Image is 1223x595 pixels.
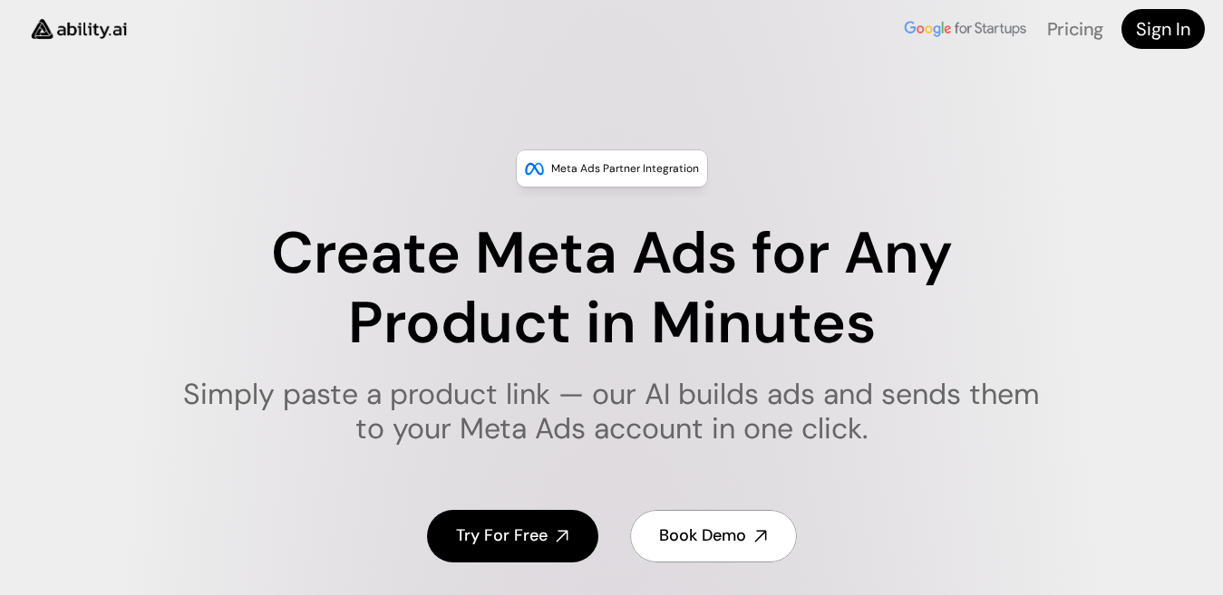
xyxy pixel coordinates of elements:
a: Book Demo [630,510,797,561]
p: Meta Ads Partner Integration [551,159,699,178]
a: Try For Free [427,510,598,561]
h4: Book Demo [659,524,746,547]
h1: Simply paste a product link — our AI builds ads and sends them to your Meta Ads account in one cl... [171,377,1052,446]
a: Pricing [1047,17,1103,41]
h4: Try For Free [456,524,548,547]
h4: Sign In [1136,16,1190,42]
a: Sign In [1121,9,1205,49]
h1: Create Meta Ads for Any Product in Minutes [171,219,1052,359]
